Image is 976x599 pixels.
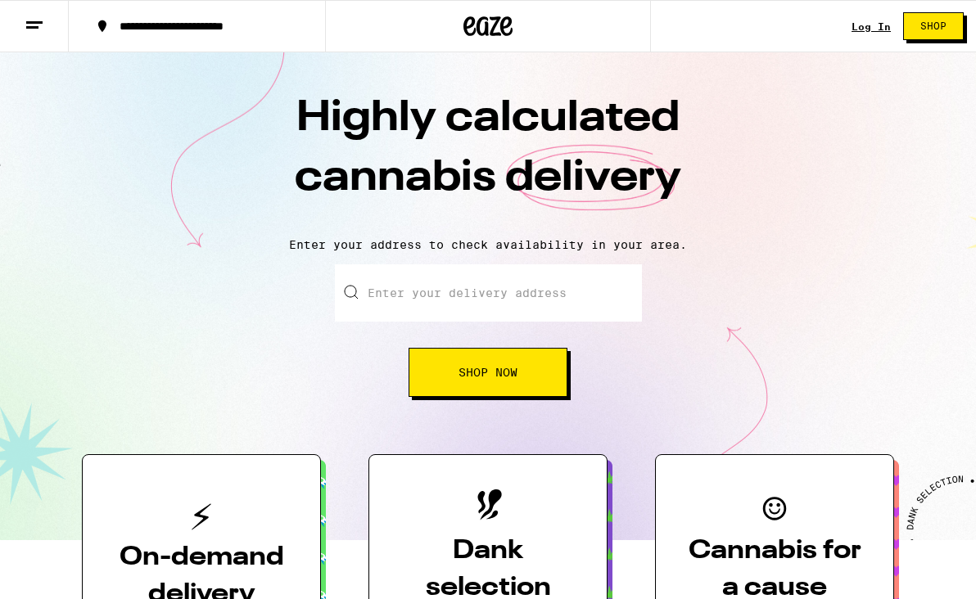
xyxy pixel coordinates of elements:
[201,89,775,225] h1: Highly calculated cannabis delivery
[16,238,960,251] p: Enter your address to check availability in your area.
[459,367,517,378] span: Shop Now
[335,264,642,322] input: Enter your delivery address
[891,12,976,40] a: Shop
[852,21,891,32] a: Log In
[903,12,964,40] button: Shop
[920,21,947,31] span: Shop
[409,348,567,397] button: Shop Now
